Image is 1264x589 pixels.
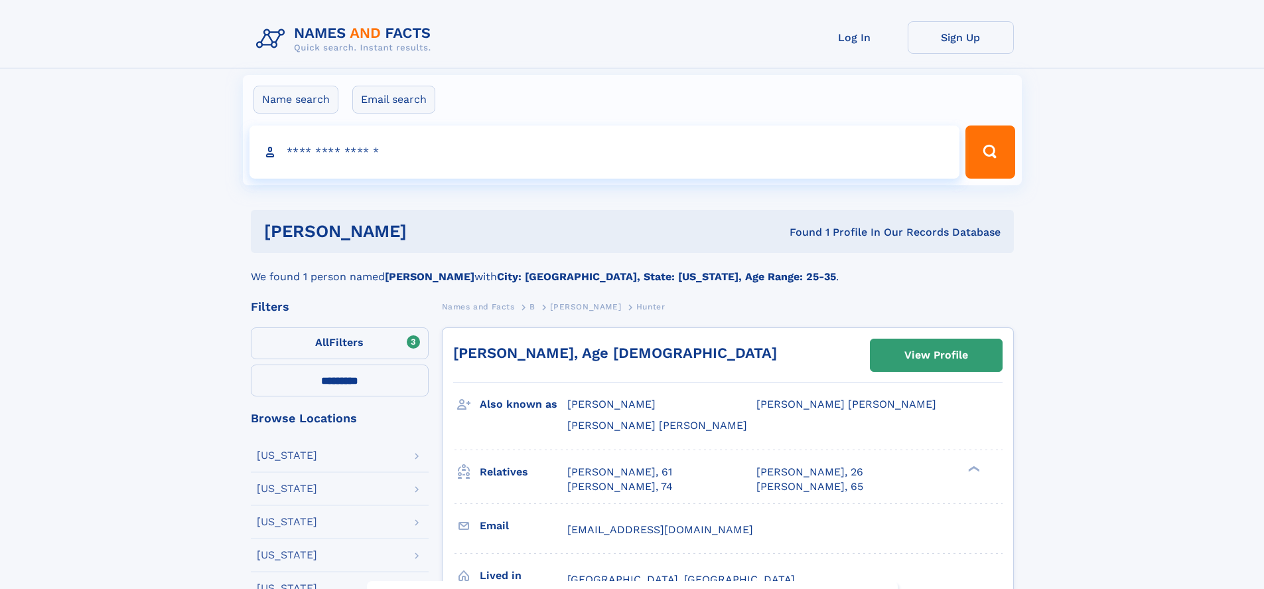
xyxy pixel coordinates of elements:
[529,298,535,315] a: B
[908,21,1014,54] a: Sign Up
[315,336,329,349] span: All
[567,479,673,494] a: [PERSON_NAME], 74
[251,21,442,57] img: Logo Names and Facts
[756,479,863,494] a: [PERSON_NAME], 65
[598,225,1001,240] div: Found 1 Profile In Our Records Database
[253,86,338,114] label: Name search
[385,270,474,283] b: [PERSON_NAME]
[529,302,535,311] span: B
[257,483,317,494] div: [US_STATE]
[567,465,672,479] a: [PERSON_NAME], 61
[550,298,621,315] a: [PERSON_NAME]
[251,301,429,313] div: Filters
[756,465,863,479] a: [PERSON_NAME], 26
[480,393,567,416] h3: Also known as
[257,450,317,461] div: [US_STATE]
[567,398,656,410] span: [PERSON_NAME]
[257,550,317,560] div: [US_STATE]
[871,339,1002,371] a: View Profile
[251,253,1014,285] div: We found 1 person named with .
[480,461,567,483] h3: Relatives
[636,302,666,311] span: Hunter
[257,517,317,527] div: [US_STATE]
[567,573,795,586] span: [GEOGRAPHIC_DATA], [GEOGRAPHIC_DATA]
[756,398,936,410] span: [PERSON_NAME] [PERSON_NAME]
[567,419,747,432] span: [PERSON_NAME] [PERSON_NAME]
[802,21,908,54] a: Log In
[480,515,567,537] h3: Email
[442,298,515,315] a: Names and Facts
[965,464,981,473] div: ❯
[480,564,567,587] h3: Lived in
[904,340,968,371] div: View Profile
[249,126,960,179] input: search input
[550,302,621,311] span: [PERSON_NAME]
[453,345,777,361] a: [PERSON_NAME], Age [DEMOGRAPHIC_DATA]
[352,86,435,114] label: Email search
[264,223,598,240] h1: [PERSON_NAME]
[965,126,1015,179] button: Search Button
[497,270,836,283] b: City: [GEOGRAPHIC_DATA], State: [US_STATE], Age Range: 25-35
[251,327,429,359] label: Filters
[567,523,753,536] span: [EMAIL_ADDRESS][DOMAIN_NAME]
[251,412,429,424] div: Browse Locations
